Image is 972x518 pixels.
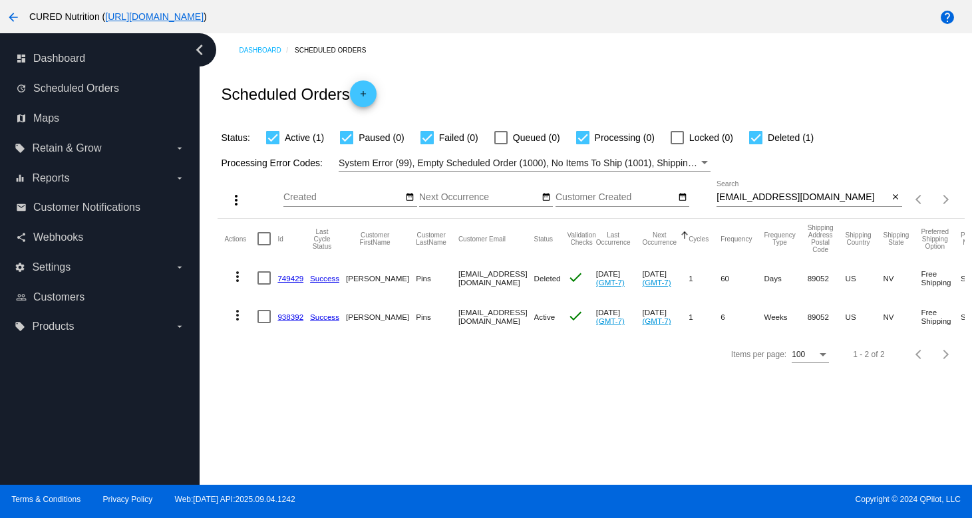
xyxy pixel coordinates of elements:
[567,269,583,285] mat-icon: check
[221,158,323,168] span: Processing Error Codes:
[230,307,245,323] mat-icon: more_vert
[458,235,506,243] button: Change sorting for CustomerEmail
[11,495,81,504] a: Terms & Conditions
[346,231,404,246] button: Change sorting for CustomerFirstName
[32,261,71,273] span: Settings
[189,39,210,61] i: chevron_left
[228,192,244,208] mat-icon: more_vert
[230,269,245,285] mat-icon: more_vert
[15,173,25,184] i: equalizer
[16,53,27,64] i: dashboard
[439,130,478,146] span: Failed (0)
[221,132,250,143] span: Status:
[846,259,884,297] mat-cell: US
[16,83,27,94] i: update
[595,130,655,146] span: Processing (0)
[921,297,961,336] mat-cell: Free Shipping
[642,278,671,287] a: (GMT-7)
[310,274,339,283] a: Success
[416,297,458,336] mat-cell: Pins
[32,321,74,332] span: Products
[884,297,921,336] mat-cell: NV
[416,259,458,297] mat-cell: Pins
[339,155,711,172] mat-select: Filter by Processing Error Codes
[542,192,551,203] mat-icon: date_range
[596,259,643,297] mat-cell: [DATE]
[458,297,534,336] mat-cell: [EMAIL_ADDRESS][DOMAIN_NAME]
[239,40,295,61] a: Dashboard
[277,235,283,243] button: Change sorting for Id
[5,9,21,25] mat-icon: arrow_back
[534,274,561,283] span: Deleted
[921,228,949,250] button: Change sorting for PreferredShippingOption
[717,192,888,203] input: Search
[808,259,846,297] mat-cell: 89052
[891,192,900,203] mat-icon: close
[689,235,709,243] button: Change sorting for Cycles
[103,495,153,504] a: Privacy Policy
[15,143,25,154] i: local_offer
[33,82,119,94] span: Scheduled Orders
[792,350,805,359] span: 100
[808,224,834,253] button: Change sorting for ShippingPostcode
[906,341,933,368] button: Previous page
[642,317,671,325] a: (GMT-7)
[310,313,339,321] a: Success
[534,235,553,243] button: Change sorting for Status
[419,192,539,203] input: Next Occurrence
[283,192,403,203] input: Created
[295,40,378,61] a: Scheduled Orders
[642,231,677,246] button: Change sorting for NextOccurrenceUtc
[642,259,689,297] mat-cell: [DATE]
[221,80,376,107] h2: Scheduled Orders
[33,231,83,243] span: Webhooks
[16,292,27,303] i: people_outline
[16,287,185,308] a: people_outline Customers
[33,201,140,213] span: Customer Notifications
[888,191,902,205] button: Clear
[933,341,959,368] button: Next page
[642,297,689,336] mat-cell: [DATE]
[596,317,625,325] a: (GMT-7)
[853,350,884,359] div: 1 - 2 of 2
[921,259,961,297] mat-cell: Free Shipping
[596,278,625,287] a: (GMT-7)
[346,259,416,297] mat-cell: [PERSON_NAME]
[846,297,884,336] mat-cell: US
[764,297,807,336] mat-cell: Weeks
[534,313,556,321] span: Active
[906,186,933,213] button: Previous page
[16,108,185,129] a: map Maps
[105,11,204,22] a: [URL][DOMAIN_NAME]
[15,321,25,332] i: local_offer
[32,142,101,154] span: Retain & Grow
[15,262,25,273] i: settings
[933,186,959,213] button: Next page
[310,228,334,250] button: Change sorting for LastProcessingCycleId
[32,172,69,184] span: Reports
[678,192,687,203] mat-icon: date_range
[405,192,414,203] mat-icon: date_range
[355,89,371,105] mat-icon: add
[16,78,185,99] a: update Scheduled Orders
[792,350,829,360] mat-select: Items per page:
[16,113,27,124] i: map
[29,11,207,22] span: CURED Nutrition ( )
[33,53,85,65] span: Dashboard
[175,495,295,504] a: Web:[DATE] API:2025.09.04.1242
[846,231,872,246] button: Change sorting for ShippingCountry
[884,231,909,246] button: Change sorting for ShippingState
[884,259,921,297] mat-cell: NV
[174,173,185,184] i: arrow_drop_down
[808,297,846,336] mat-cell: 89052
[731,350,786,359] div: Items per page:
[513,130,560,146] span: Queued (0)
[567,308,583,324] mat-icon: check
[16,202,27,213] i: email
[285,130,324,146] span: Active (1)
[277,274,303,283] a: 749429
[689,259,721,297] mat-cell: 1
[768,130,814,146] span: Deleted (1)
[224,219,257,259] mat-header-cell: Actions
[359,130,404,146] span: Paused (0)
